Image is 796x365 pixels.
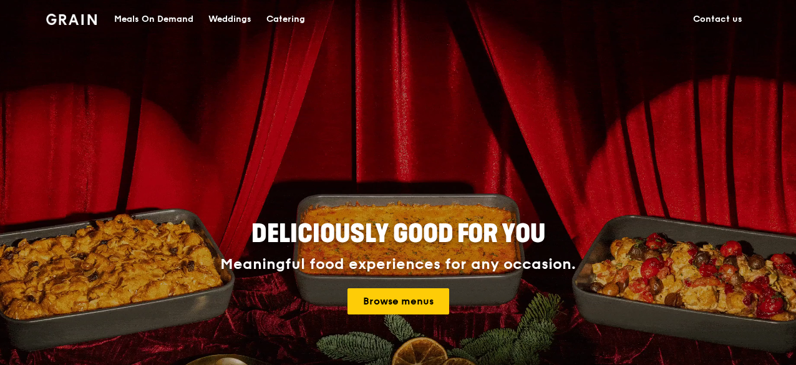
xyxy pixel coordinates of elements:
div: Catering [266,1,305,38]
div: Weddings [208,1,251,38]
div: Meals On Demand [114,1,193,38]
a: Catering [259,1,313,38]
img: Grain [46,14,97,25]
a: Browse menus [347,288,449,314]
a: Contact us [686,1,750,38]
span: Deliciously good for you [251,219,545,249]
div: Meaningful food experiences for any occasion. [173,256,623,273]
a: Weddings [201,1,259,38]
